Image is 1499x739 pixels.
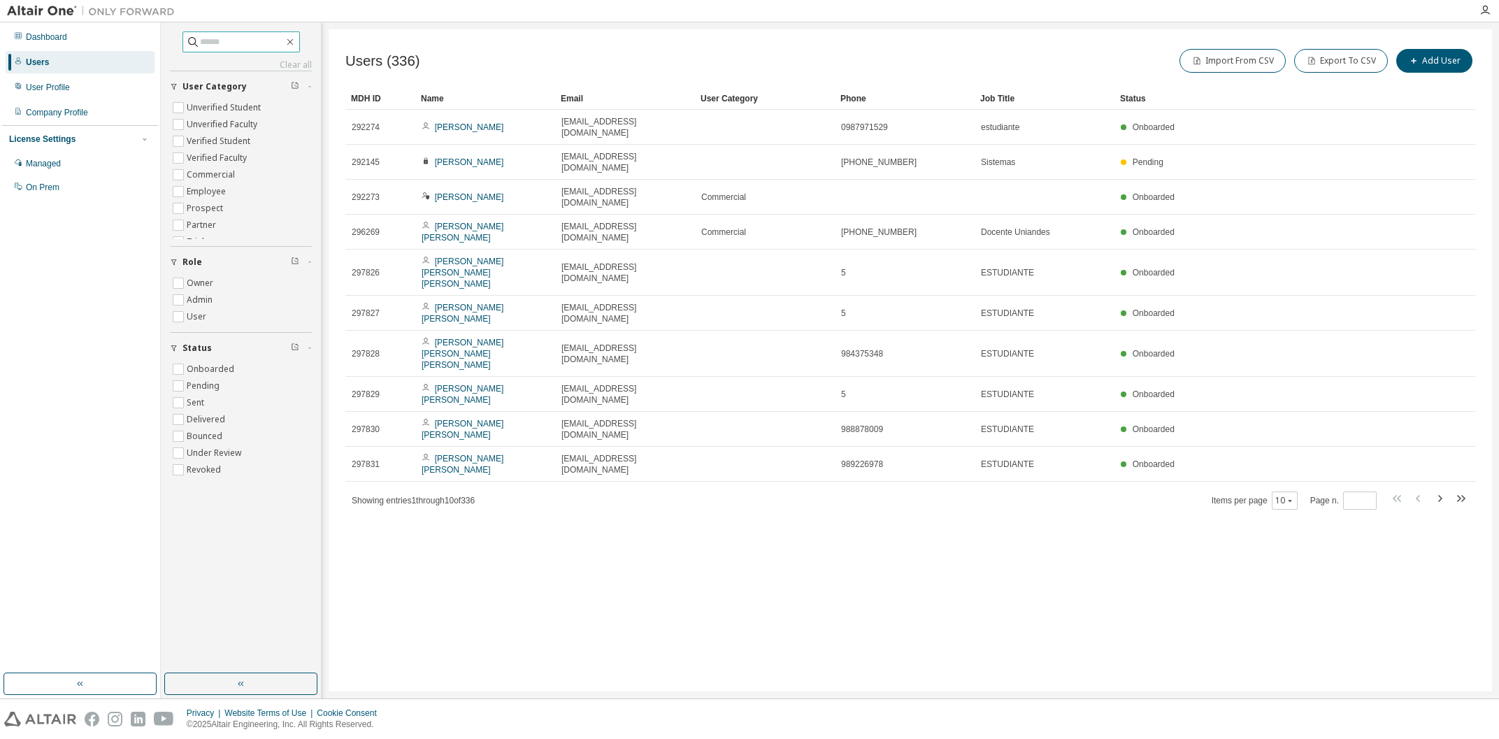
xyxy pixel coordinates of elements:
[561,383,689,406] span: [EMAIL_ADDRESS][DOMAIN_NAME]
[561,221,689,243] span: [EMAIL_ADDRESS][DOMAIN_NAME]
[187,150,250,166] label: Verified Faculty
[182,81,247,92] span: User Category
[981,389,1034,400] span: ESTUDIANTE
[981,227,1050,238] span: Docente Uniandes
[1396,49,1472,73] button: Add User
[1133,389,1175,399] span: Onboarded
[352,348,380,359] span: 297828
[170,333,312,364] button: Status
[841,459,883,470] span: 989226978
[981,459,1034,470] span: ESTUDIANTE
[187,292,215,308] label: Admin
[422,303,503,324] a: [PERSON_NAME] [PERSON_NAME]
[352,389,380,400] span: 297829
[187,183,229,200] label: Employee
[187,461,224,478] label: Revoked
[187,361,237,378] label: Onboarded
[1179,49,1286,73] button: Import From CSV
[981,157,1015,168] span: Sistemas
[352,122,380,133] span: 292274
[182,343,212,354] span: Status
[435,192,504,202] a: [PERSON_NAME]
[187,394,207,411] label: Sent
[26,158,61,169] div: Managed
[422,454,503,475] a: [PERSON_NAME] [PERSON_NAME]
[187,200,226,217] label: Prospect
[981,308,1034,319] span: ESTUDIANTE
[352,496,475,505] span: Showing entries 1 through 10 of 336
[1133,268,1175,278] span: Onboarded
[1120,87,1391,110] div: Status
[422,257,503,289] a: [PERSON_NAME] [PERSON_NAME] [PERSON_NAME]
[351,87,410,110] div: MDH ID
[352,459,380,470] span: 297831
[435,122,504,132] a: [PERSON_NAME]
[170,247,312,278] button: Role
[26,31,67,43] div: Dashboard
[701,192,746,203] span: Commercial
[187,445,244,461] label: Under Review
[26,57,49,68] div: Users
[224,708,317,719] div: Website Terms of Use
[26,82,70,93] div: User Profile
[7,4,182,18] img: Altair One
[187,275,216,292] label: Owner
[1310,492,1377,510] span: Page n.
[170,59,312,71] a: Clear all
[317,708,385,719] div: Cookie Consent
[701,227,746,238] span: Commercial
[352,157,380,168] span: 292145
[352,227,380,238] span: 296269
[841,308,846,319] span: 5
[841,348,883,359] span: 984375348
[1133,459,1175,469] span: Onboarded
[187,133,253,150] label: Verified Student
[980,87,1109,110] div: Job Title
[561,87,689,110] div: Email
[187,719,385,731] p: © 2025 Altair Engineering, Inc. All Rights Reserved.
[981,122,1019,133] span: estudiante
[187,99,264,116] label: Unverified Student
[981,267,1034,278] span: ESTUDIANTE
[1133,424,1175,434] span: Onboarded
[352,424,380,435] span: 297830
[187,428,225,445] label: Bounced
[1133,308,1175,318] span: Onboarded
[187,234,207,250] label: Trial
[841,424,883,435] span: 988878009
[1133,192,1175,202] span: Onboarded
[1212,492,1298,510] span: Items per page
[187,308,209,325] label: User
[131,712,145,726] img: linkedin.svg
[422,222,503,243] a: [PERSON_NAME] [PERSON_NAME]
[561,186,689,208] span: [EMAIL_ADDRESS][DOMAIN_NAME]
[352,192,380,203] span: 292273
[841,389,846,400] span: 5
[1275,495,1294,506] button: 10
[841,227,917,238] span: [PHONE_NUMBER]
[422,419,503,440] a: [PERSON_NAME] [PERSON_NAME]
[26,182,59,193] div: On Prem
[187,116,260,133] label: Unverified Faculty
[352,308,380,319] span: 297827
[561,261,689,284] span: [EMAIL_ADDRESS][DOMAIN_NAME]
[187,708,224,719] div: Privacy
[1133,157,1163,167] span: Pending
[981,348,1034,359] span: ESTUDIANTE
[170,71,312,102] button: User Category
[154,712,174,726] img: youtube.svg
[187,411,228,428] label: Delivered
[561,302,689,324] span: [EMAIL_ADDRESS][DOMAIN_NAME]
[4,712,76,726] img: altair_logo.svg
[422,338,503,370] a: [PERSON_NAME] [PERSON_NAME] [PERSON_NAME]
[561,453,689,475] span: [EMAIL_ADDRESS][DOMAIN_NAME]
[352,267,380,278] span: 297826
[182,257,202,268] span: Role
[435,157,504,167] a: [PERSON_NAME]
[291,343,299,354] span: Clear filter
[291,257,299,268] span: Clear filter
[85,712,99,726] img: facebook.svg
[108,712,122,726] img: instagram.svg
[421,87,550,110] div: Name
[561,116,689,138] span: [EMAIL_ADDRESS][DOMAIN_NAME]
